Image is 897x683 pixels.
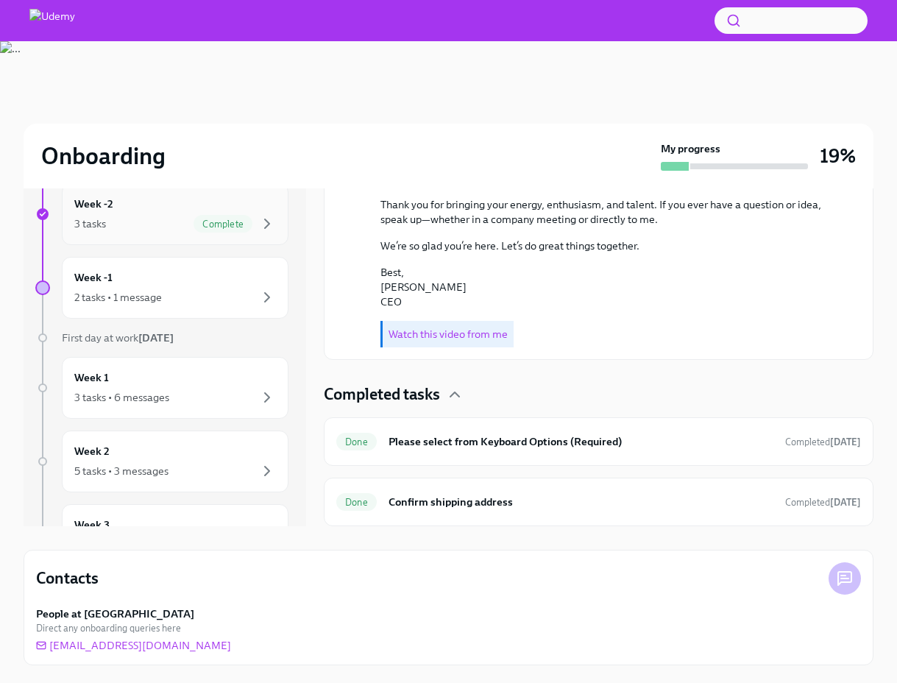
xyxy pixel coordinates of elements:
div: 3 tasks [74,216,106,231]
a: Week 25 tasks • 3 messages [35,431,288,492]
div: 5 tasks • 3 messages [74,464,169,478]
div: 3 tasks • 6 messages [74,390,169,405]
p: We’re so glad you’re here. Let’s do great things together. [380,238,837,253]
strong: [DATE] [138,331,174,344]
h6: Please select from Keyboard Options (Required) [389,433,773,450]
a: Week 13 tasks • 6 messages [35,357,288,419]
a: DoneConfirm shipping addressCompleted[DATE] [336,490,861,514]
strong: [DATE] [830,497,861,508]
h4: Contacts [36,567,99,590]
h6: Week 3 [74,517,110,533]
span: Complete [194,219,252,230]
h6: Week -1 [74,269,113,286]
a: Watch this video from me [389,328,508,341]
span: September 15th, 2025 10:08 [785,435,861,449]
a: First day at work[DATE] [35,330,288,345]
a: Week -23 tasksComplete [35,183,288,245]
span: Completed [785,497,861,508]
a: Week -12 tasks • 1 message [35,257,288,319]
div: 2 tasks • 1 message [74,290,162,305]
div: Completed tasks [324,383,873,406]
a: Week 3 [35,504,288,566]
strong: My progress [661,141,720,156]
strong: [DATE] [830,436,861,447]
a: DonePlease select from Keyboard Options (Required)Completed[DATE] [336,430,861,453]
p: Thank you for bringing your energy, enthusiasm, and talent. If you ever have a question or idea, ... [380,197,837,227]
h2: Onboarding [41,141,166,171]
h4: Completed tasks [324,383,440,406]
h6: Confirm shipping address [389,494,773,510]
span: Done [336,497,377,508]
h6: Week 1 [74,369,109,386]
span: Completed [785,436,861,447]
span: September 15th, 2025 10:08 [785,495,861,509]
p: Best, [PERSON_NAME] CEO [380,265,837,309]
span: First day at work [62,331,174,344]
h6: Week 2 [74,443,110,459]
strong: People at [GEOGRAPHIC_DATA] [36,606,194,621]
span: Done [336,436,377,447]
h6: Week -2 [74,196,113,212]
span: Direct any onboarding queries here [36,621,181,635]
h3: 19% [820,143,856,169]
a: [EMAIL_ADDRESS][DOMAIN_NAME] [36,638,231,653]
img: Udemy [29,9,75,32]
